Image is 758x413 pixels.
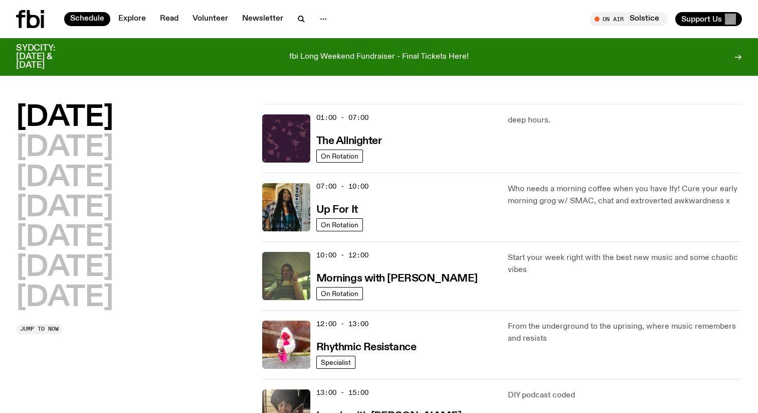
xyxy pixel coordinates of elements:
img: Jim Kretschmer in a really cute outfit with cute braids, standing on a train holding up a peace s... [262,252,310,300]
button: [DATE] [16,104,113,132]
span: On Rotation [321,221,358,229]
a: Specialist [316,356,355,369]
p: Who needs a morning coffee when you have Ify! Cure your early morning grog w/ SMAC, chat and extr... [508,183,742,207]
a: Mornings with [PERSON_NAME] [316,271,478,284]
h3: Mornings with [PERSON_NAME] [316,273,478,284]
span: 13:00 - 15:00 [316,388,368,397]
span: 07:00 - 10:00 [316,182,368,191]
p: fbi Long Weekend Fundraiser - Final Tickets Here! [289,53,469,62]
a: The Allnighter [316,134,382,147]
span: Jump to now [20,326,59,332]
span: On Rotation [321,153,358,160]
h3: Up For It [316,205,358,215]
span: 12:00 - 13:00 [316,319,368,329]
a: Explore [112,12,152,26]
a: Volunteer [186,12,234,26]
span: 10:00 - 12:00 [316,250,368,260]
button: [DATE] [16,284,113,312]
a: Schedule [64,12,110,26]
h3: SYDCITY: [DATE] & [DATE] [16,44,80,70]
p: From the underground to the uprising, where music remembers and resists [508,321,742,345]
span: Specialist [321,359,351,366]
span: 01:00 - 07:00 [316,113,368,122]
button: [DATE] [16,164,113,192]
p: deep hours. [508,114,742,126]
p: Start your week right with the best new music and some chaotic vibes [508,252,742,276]
span: Support Us [681,15,722,24]
button: [DATE] [16,134,113,162]
a: Up For It [316,203,358,215]
button: [DATE] [16,194,113,222]
a: Newsletter [236,12,289,26]
p: DIY podcast coded [508,389,742,401]
button: Support Us [675,12,742,26]
button: Jump to now [16,324,63,334]
button: On AirSolstice [590,12,667,26]
button: [DATE] [16,254,113,282]
img: Attu crouches on gravel in front of a brown wall. They are wearing a white fur coat with a hood, ... [262,321,310,369]
a: Read [154,12,184,26]
a: Rhythmic Resistance [316,340,417,353]
img: Ify - a Brown Skin girl with black braided twists, looking up to the side with her tongue stickin... [262,183,310,231]
h3: The Allnighter [316,136,382,147]
a: On Rotation [316,150,363,163]
h3: Rhythmic Resistance [316,342,417,353]
a: On Rotation [316,287,363,300]
a: On Rotation [316,218,363,231]
button: [DATE] [16,224,113,252]
span: On Rotation [321,290,358,298]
